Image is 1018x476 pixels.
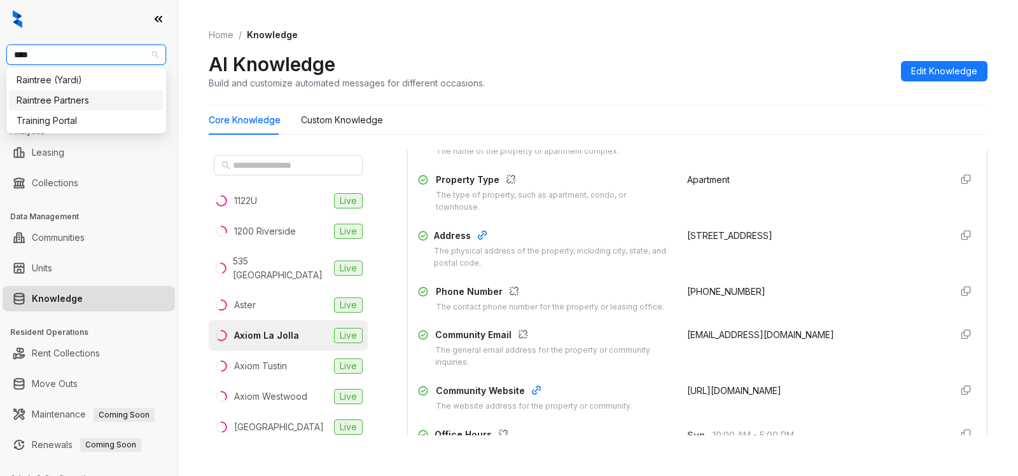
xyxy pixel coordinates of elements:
[209,52,335,76] h2: AI Knowledge
[13,10,22,28] img: logo
[334,297,363,313] span: Live
[3,432,175,458] li: Renewals
[80,438,141,452] span: Coming Soon
[3,85,175,111] li: Leads
[234,390,307,404] div: Axiom Westwood
[32,286,83,311] a: Knowledge
[301,113,383,127] div: Custom Knowledge
[334,328,363,343] span: Live
[334,224,363,239] span: Live
[32,140,64,165] a: Leasing
[435,428,671,444] div: Office Hours
[3,225,175,250] li: Communities
[435,344,672,369] div: The general email address for the property or community inquiries.
[3,140,175,165] li: Leasing
[687,385,781,396] span: [URL][DOMAIN_NAME]
[209,76,485,90] div: Build and customize automated messages for different occasions.
[687,286,765,297] span: [PHONE_NUMBER]
[234,329,299,343] div: Axiom La Jolla
[234,420,324,434] div: [GEOGRAPHIC_DATA]
[911,64,977,78] span: Edit Knowledge
[234,298,256,312] div: Aster
[94,408,155,422] span: Coming Soon
[17,73,156,87] div: Raintree (Yardi)
[687,428,713,442] span: Sun
[221,161,230,170] span: search
[436,285,664,301] div: Phone Number
[334,419,363,435] span: Live
[9,70,164,90] div: Raintree (Yardi)
[3,341,175,366] li: Rent Collections
[247,29,298,40] span: Knowledge
[334,261,363,276] span: Live
[713,428,941,442] span: 10:00 AM - 5:00 PM
[17,114,156,128] div: Training Portal
[3,371,175,397] li: Move Outs
[234,359,287,373] div: Axiom Tustin
[10,211,178,222] h3: Data Management
[687,229,941,243] div: [STREET_ADDRESS]
[436,189,672,214] div: The type of property, such as apartment, condo, or townhouse.
[206,28,236,42] a: Home
[334,358,363,374] span: Live
[3,286,175,311] li: Knowledge
[3,170,175,196] li: Collections
[3,402,175,427] li: Maintenance
[434,229,672,245] div: Address
[233,254,329,282] div: 535 [GEOGRAPHIC_DATA]
[434,245,672,269] div: The physical address of the property, including city, state, and postal code.
[10,327,178,338] h3: Resident Operations
[436,384,632,400] div: Community Website
[9,90,164,111] div: Raintree Partners
[239,28,242,42] li: /
[9,111,164,131] div: Training Portal
[32,432,141,458] a: RenewalsComing Soon
[32,170,78,196] a: Collections
[234,194,257,208] div: 1122U
[436,301,664,313] div: The contact phone number for the property or leasing office.
[32,371,78,397] a: Move Outs
[687,329,834,340] span: [EMAIL_ADDRESS][DOMAIN_NAME]
[334,389,363,404] span: Live
[17,93,156,107] div: Raintree Partners
[436,400,632,412] div: The website address for the property or community.
[436,173,672,189] div: Property Type
[3,255,175,281] li: Units
[435,328,672,344] div: Community Email
[901,61,987,81] button: Edit Knowledge
[32,255,52,281] a: Units
[32,225,85,250] a: Communities
[234,224,296,238] div: 1200 Riverside
[209,113,281,127] div: Core Knowledge
[687,174,730,185] span: Apartment
[334,193,363,208] span: Live
[32,341,100,366] a: Rent Collections
[436,146,619,158] div: The name of the property or apartment complex.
